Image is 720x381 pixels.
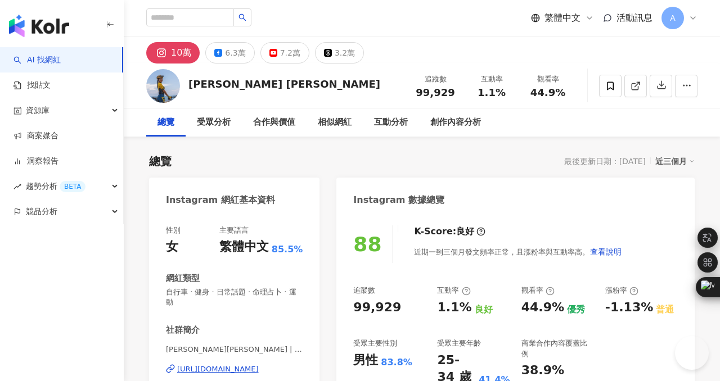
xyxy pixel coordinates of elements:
[353,299,401,316] div: 99,929
[655,154,695,169] div: 近三個月
[205,42,254,63] button: 6.3萬
[188,77,380,91] div: [PERSON_NAME] [PERSON_NAME]
[564,157,646,166] div: 最後更新日期：[DATE]
[166,225,181,235] div: 性別
[590,247,622,256] span: 查看說明
[675,336,709,370] iframe: Help Scout Beacon - Open
[166,287,303,307] span: 自行車 · 健身 · 日常話題 · 命理占卜 · 運動
[171,45,191,61] div: 10萬
[238,13,246,21] span: search
[166,344,303,355] span: [PERSON_NAME][PERSON_NAME] | evasports_
[60,181,85,192] div: BETA
[26,199,57,224] span: 競品分析
[521,299,564,316] div: 44.9%
[225,45,245,61] div: 6.3萬
[13,130,58,142] a: 商案媒合
[272,243,303,256] span: 85.5%
[146,69,180,103] img: KOL Avatar
[478,87,506,98] span: 1.1%
[670,12,676,24] span: A
[353,352,378,369] div: 男性
[166,194,275,206] div: Instagram 網紅基本資料
[13,156,58,167] a: 洞察報告
[9,15,69,37] img: logo
[544,12,580,24] span: 繁體中文
[381,356,412,369] div: 83.8%
[166,324,200,336] div: 社群簡介
[414,225,485,238] div: K-Score :
[166,364,303,374] a: [URL][DOMAIN_NAME]
[26,98,49,123] span: 資源庫
[253,116,295,129] div: 合作與價值
[567,303,585,316] div: 優秀
[335,45,355,61] div: 3.2萬
[13,55,61,66] a: searchAI 找網紅
[656,303,674,316] div: 普通
[437,338,481,348] div: 受眾主要年齡
[430,116,481,129] div: 創作內容分析
[315,42,364,63] button: 3.2萬
[353,338,397,348] div: 受眾主要性別
[521,362,564,379] div: 38.9%
[353,285,375,296] div: 追蹤數
[521,338,594,359] div: 商業合作內容覆蓋比例
[146,42,200,63] button: 10萬
[166,238,178,256] div: 女
[605,299,653,316] div: -1.13%
[157,116,174,129] div: 總覽
[589,241,622,263] button: 查看說明
[475,303,493,316] div: 良好
[374,116,408,129] div: 互動分析
[416,87,454,98] span: 99,929
[149,153,172,169] div: 總覽
[318,116,352,129] div: 相似網紅
[470,74,513,85] div: 互動率
[219,225,249,235] div: 主要語言
[414,241,622,263] div: 近期一到三個月發文頻率正常，且漲粉率與互動率高。
[530,87,565,98] span: 44.9%
[605,285,638,296] div: 漲粉率
[197,116,231,129] div: 受眾分析
[456,225,474,238] div: 良好
[353,233,381,256] div: 88
[353,194,444,206] div: Instagram 數據總覽
[166,273,200,284] div: 網紅類型
[521,285,555,296] div: 觀看率
[260,42,309,63] button: 7.2萬
[177,364,259,374] div: [URL][DOMAIN_NAME]
[616,12,652,23] span: 活動訊息
[13,183,21,190] span: rise
[437,299,471,316] div: 1.1%
[526,74,569,85] div: 觀看率
[414,74,457,85] div: 追蹤數
[13,80,51,91] a: 找貼文
[280,45,300,61] div: 7.2萬
[437,285,470,296] div: 互動率
[26,174,85,199] span: 趨勢分析
[219,238,269,256] div: 繁體中文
